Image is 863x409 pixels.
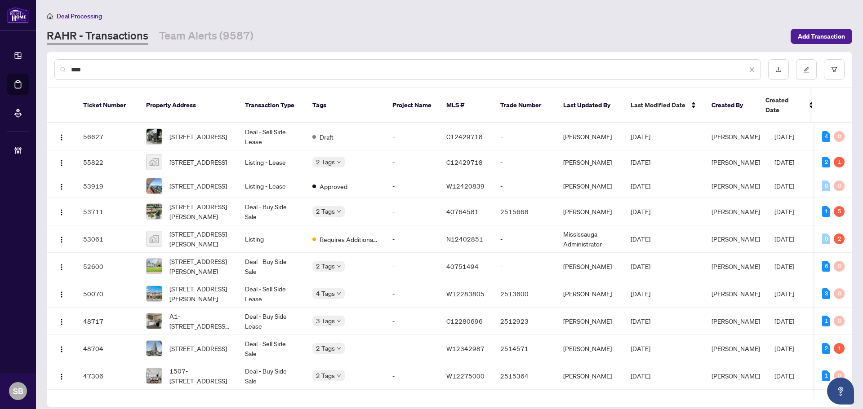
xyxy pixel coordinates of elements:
span: [DATE] [631,372,650,380]
span: [STREET_ADDRESS] [169,132,227,141]
td: - [385,174,439,198]
img: thumbnail-img [147,286,162,301]
th: Transaction Type [238,88,305,123]
td: [PERSON_NAME] [556,335,623,362]
img: thumbnail-img [147,129,162,144]
span: filter [831,66,837,73]
td: 56627 [76,123,139,150]
span: C12429718 [446,158,483,166]
span: [DATE] [774,182,794,190]
span: down [337,291,341,296]
span: down [337,346,341,351]
span: [STREET_ADDRESS] [169,181,227,191]
img: Logo [58,134,65,141]
button: Logo [54,314,69,328]
span: 3 Tags [316,316,335,326]
div: 0 [834,316,845,326]
div: 0 [822,180,830,191]
span: A1-[STREET_ADDRESS][PERSON_NAME] [169,311,231,331]
div: 0 [834,288,845,299]
span: [DATE] [631,207,650,215]
td: - [493,253,556,280]
span: [PERSON_NAME] [712,182,760,190]
div: 0 [834,261,845,272]
td: - [385,280,439,308]
td: - [385,123,439,150]
td: Deal - Sell Side Lease [238,280,305,308]
span: [DATE] [631,290,650,298]
th: Tags [305,88,385,123]
span: down [337,374,341,378]
span: Requires Additional Docs [320,234,378,244]
span: C12429718 [446,132,483,141]
td: Deal - Buy Side Sale [238,362,305,390]
button: Logo [54,204,69,219]
button: Logo [54,341,69,356]
button: Logo [54,259,69,273]
img: thumbnail-img [147,231,162,246]
button: Logo [54,286,69,301]
div: 5 [834,206,845,217]
span: [DATE] [774,235,794,243]
td: 50070 [76,280,139,308]
div: 0 [834,131,845,142]
td: [PERSON_NAME] [556,123,623,150]
div: 2 [822,157,830,167]
button: download [768,59,789,80]
span: Created Date [765,95,803,115]
div: 1 [834,343,845,354]
span: [STREET_ADDRESS][PERSON_NAME] [169,229,231,249]
img: thumbnail-img [147,259,162,274]
span: W12342987 [446,344,485,352]
span: 2 Tags [316,206,335,216]
button: Logo [54,179,69,193]
img: thumbnail-img [147,204,162,219]
span: [DATE] [631,158,650,166]
span: [PERSON_NAME] [712,262,760,270]
span: N12402851 [446,235,483,243]
td: - [385,225,439,253]
td: 53919 [76,174,139,198]
span: W12275000 [446,372,485,380]
span: [DATE] [631,317,650,325]
div: 0 [834,180,845,191]
img: logo [7,7,29,23]
button: edit [796,59,817,80]
span: [PERSON_NAME] [712,158,760,166]
span: [DATE] [774,344,794,352]
span: [PERSON_NAME] [712,344,760,352]
span: [PERSON_NAME] [712,207,760,215]
td: Deal - Buy Side Sale [238,253,305,280]
img: Logo [58,291,65,298]
td: - [385,150,439,174]
th: Last Modified Date [623,88,704,123]
img: thumbnail-img [147,154,162,170]
td: Mississauga Administrator [556,225,623,253]
span: Last Modified Date [631,100,685,110]
td: 2512923 [493,308,556,335]
span: 1507-[STREET_ADDRESS] [169,366,231,386]
th: Ticket Number [76,88,139,123]
span: [DATE] [774,207,794,215]
span: close [749,66,755,73]
span: [STREET_ADDRESS] [169,157,227,167]
td: Listing [238,225,305,253]
td: 2513600 [493,280,556,308]
button: Add Transaction [791,29,852,44]
span: [DATE] [631,344,650,352]
th: Created Date [758,88,821,123]
td: 53061 [76,225,139,253]
span: [PERSON_NAME] [712,317,760,325]
div: 1 [822,206,830,217]
span: [PERSON_NAME] [712,132,760,141]
a: Team Alerts (9587) [159,28,254,44]
span: [DATE] [774,317,794,325]
img: Logo [58,346,65,353]
span: [PERSON_NAME] [712,235,760,243]
div: 0 [822,233,830,244]
td: [PERSON_NAME] [556,198,623,225]
td: - [385,253,439,280]
span: 2 Tags [316,343,335,353]
span: 2 Tags [316,157,335,167]
td: Listing - Lease [238,174,305,198]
